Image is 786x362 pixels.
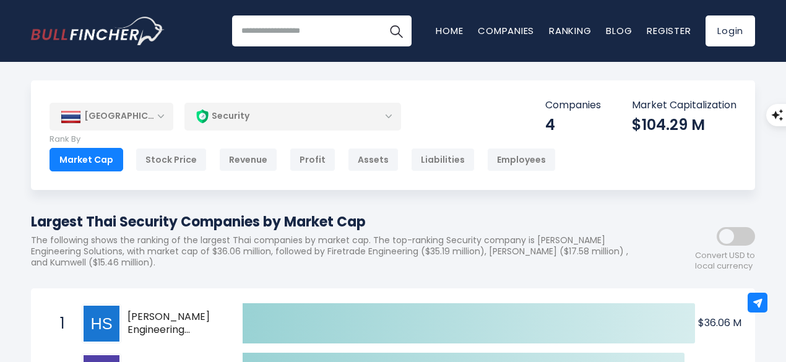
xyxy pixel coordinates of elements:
[478,24,534,37] a: Companies
[50,134,556,145] p: Rank By
[31,17,164,45] a: Go to homepage
[706,15,755,46] a: Login
[381,15,412,46] button: Search
[31,235,644,269] p: The following shows the ranking of the largest Thai companies by market cap. The top-ranking Secu...
[50,103,173,130] div: [GEOGRAPHIC_DATA]
[50,148,123,171] div: Market Cap
[348,148,399,171] div: Assets
[695,251,755,272] span: Convert USD to local currency
[411,148,475,171] div: Liabilities
[31,17,165,45] img: Bullfincher logo
[698,316,741,330] text: $36.06 M
[606,24,632,37] a: Blog
[632,115,736,134] div: $104.29 M
[127,311,221,337] span: [PERSON_NAME] Engineering Solutions
[549,24,591,37] a: Ranking
[84,306,119,342] img: Harn Engineering Solutions
[487,148,556,171] div: Employees
[290,148,335,171] div: Profit
[136,148,207,171] div: Stock Price
[632,99,736,112] p: Market Capitalization
[545,99,601,112] p: Companies
[436,24,463,37] a: Home
[647,24,691,37] a: Register
[54,313,66,334] span: 1
[31,212,644,232] h1: Largest Thai Security Companies by Market Cap
[184,102,401,131] div: Security
[545,115,601,134] div: 4
[219,148,277,171] div: Revenue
